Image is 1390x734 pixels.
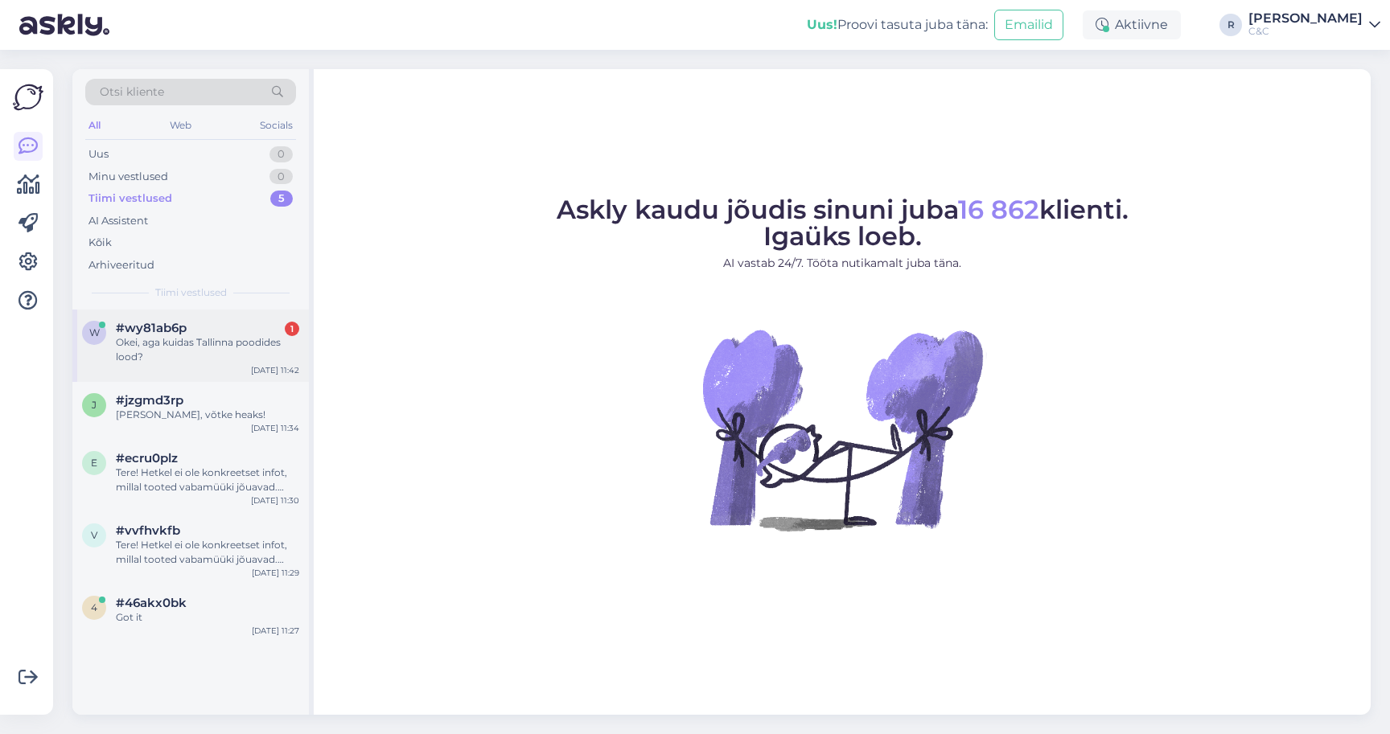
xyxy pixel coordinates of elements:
[1083,10,1181,39] div: Aktiivne
[116,321,187,335] span: #wy81ab6p
[167,115,195,136] div: Web
[285,322,299,336] div: 1
[557,255,1129,272] p: AI vastab 24/7. Tööta nutikamalt juba täna.
[85,115,104,136] div: All
[89,326,100,338] span: w
[994,10,1063,40] button: Emailid
[116,596,187,610] span: #46akx0bk
[92,399,97,411] span: j
[251,422,299,434] div: [DATE] 11:34
[807,17,837,32] b: Uus!
[270,191,293,207] div: 5
[1248,25,1363,38] div: C&C
[116,538,299,567] div: Tere! Hetkel ei ole konkreetset infot, millal tooted vabamüüki jõuavad. Kuna eeltellimusi on palj...
[116,393,183,408] span: #jzgmd3rp
[88,169,168,185] div: Minu vestlused
[269,146,293,162] div: 0
[116,523,180,538] span: #vvfhvkfb
[1248,12,1363,25] div: [PERSON_NAME]
[88,191,172,207] div: Tiimi vestlused
[116,408,299,422] div: [PERSON_NAME], võtke heaks!
[1248,12,1380,38] a: [PERSON_NAME]C&C
[88,213,148,229] div: AI Assistent
[807,15,988,35] div: Proovi tasuta juba täna:
[251,494,299,506] div: [DATE] 11:30
[697,285,987,574] img: No Chat active
[251,364,299,376] div: [DATE] 11:42
[252,567,299,579] div: [DATE] 11:29
[252,625,299,637] div: [DATE] 11:27
[116,610,299,625] div: Got it
[116,335,299,364] div: Okei, aga kuidas Tallinna poodides lood?
[88,235,112,251] div: Kõik
[116,451,178,465] span: #ecru0plz
[116,465,299,494] div: Tere! Hetkel ei ole konkreetset infot, millal tooted vabamüüki jõuavad. Kuna eeltellimusi on palj...
[91,529,97,541] span: v
[88,257,154,273] div: Arhiveeritud
[91,601,97,613] span: 4
[88,146,109,162] div: Uus
[958,194,1039,225] span: 16 862
[13,82,43,113] img: Askly Logo
[1219,14,1242,36] div: R
[269,169,293,185] div: 0
[557,194,1129,252] span: Askly kaudu jõudis sinuni juba klienti. Igaüks loeb.
[100,84,164,100] span: Otsi kliente
[257,115,296,136] div: Socials
[91,457,97,469] span: e
[155,285,227,300] span: Tiimi vestlused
